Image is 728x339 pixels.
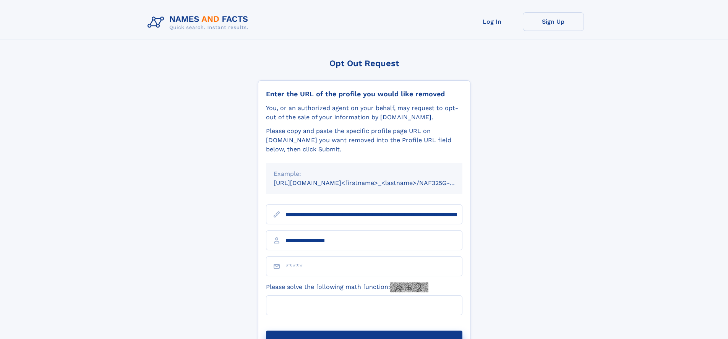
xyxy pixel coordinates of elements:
div: Enter the URL of the profile you would like removed [266,90,462,98]
div: Opt Out Request [258,58,470,68]
a: Log In [462,12,523,31]
a: Sign Up [523,12,584,31]
div: Please copy and paste the specific profile page URL on [DOMAIN_NAME] you want removed into the Pr... [266,127,462,154]
img: Logo Names and Facts [144,12,255,33]
label: Please solve the following math function: [266,282,428,292]
div: Example: [274,169,455,178]
small: [URL][DOMAIN_NAME]<firstname>_<lastname>/NAF325G-xxxxxxxx [274,179,477,187]
div: You, or an authorized agent on your behalf, may request to opt-out of the sale of your informatio... [266,104,462,122]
